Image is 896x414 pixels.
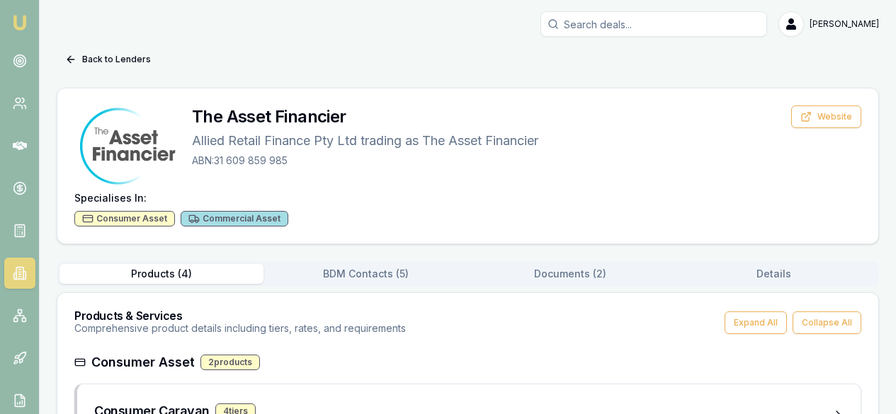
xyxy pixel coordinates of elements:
h3: Products & Services [74,310,406,321]
h4: Specialises In: [74,191,861,205]
button: Collapse All [793,311,861,334]
button: Website [791,105,861,128]
div: 2 products [200,355,260,370]
button: Products ( 4 ) [59,264,263,284]
div: Consumer Asset [74,211,175,226]
h3: The Asset Financier [192,105,538,128]
img: The Asset Financier logo [74,105,181,187]
button: Details [672,264,876,284]
h3: Consumer Asset [91,352,195,372]
span: [PERSON_NAME] [810,18,879,30]
p: Comprehensive product details including tiers, rates, and requirements [74,321,406,335]
button: Back to Lenders [57,48,159,71]
button: Documents ( 2 ) [468,264,672,284]
input: Search deals [540,11,767,37]
div: Commercial Asset [181,211,288,226]
button: BDM Contacts ( 5 ) [263,264,467,284]
p: ABN: 31 609 859 985 [192,154,538,168]
img: emu-icon-u.png [11,14,28,31]
button: Expand All [725,311,787,334]
p: Allied Retail Finance Pty Ltd trading as The Asset Financier [192,131,538,151]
